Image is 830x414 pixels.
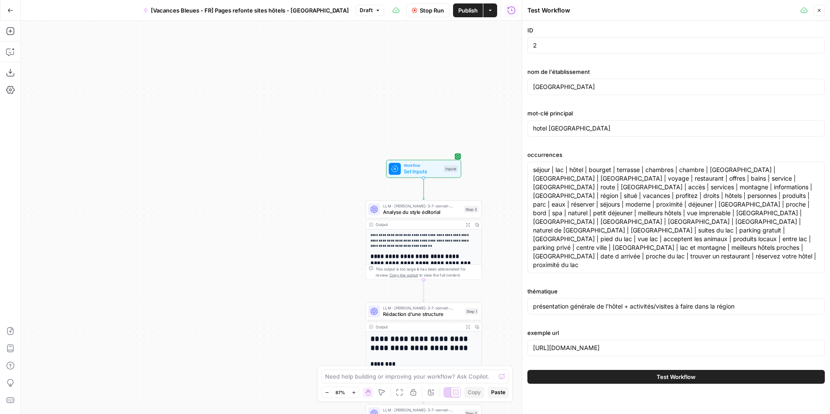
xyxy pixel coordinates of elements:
[365,303,482,382] div: LLM · [PERSON_NAME]-3-7-sonnet-20250219Rédaction d'une structureStep 1Output**** **** **** **** *...
[335,389,345,396] span: 87%
[360,6,373,14] span: Draft
[376,266,479,278] div: This output is too large & has been abbreviated for review. to view the full content.
[464,206,479,213] div: Step 2
[527,109,825,118] label: mot-clé principal
[376,324,461,330] div: Output
[365,160,482,178] div: WorkflowSet InputsInputs
[527,67,825,76] label: nom de l'établissement
[404,162,441,169] span: Workflow
[422,280,425,302] g: Edge from step_2 to step_1
[389,273,418,277] span: Copy the output
[383,203,461,209] span: LLM · [PERSON_NAME]-3-7-sonnet-20250219
[383,407,461,413] span: LLM · [PERSON_NAME]-3-7-sonnet-20250219
[465,308,478,315] div: Step 1
[527,287,825,296] label: thématique
[356,5,384,16] button: Draft
[533,166,819,269] textarea: séjour | lac | hôtel | bourget | terrasse | chambres | chambre | [GEOGRAPHIC_DATA] | [GEOGRAPHIC_...
[365,201,482,280] div: LLM · [PERSON_NAME]-3-7-sonnet-20250219Analyse du style éditorialStep 2Output**** **** **** **** ...
[527,328,825,337] label: exemple url
[657,373,696,381] span: Test Workflow
[383,305,462,311] span: LLM · [PERSON_NAME]-3-7-sonnet-20250219
[458,6,478,15] span: Publish
[527,26,825,35] label: ID
[527,150,825,159] label: occurrences
[420,6,444,15] span: Stop Run
[453,3,483,17] button: Publish
[383,310,462,318] span: Rédaction d'une structure
[422,382,425,404] g: Edge from step_1 to step_3
[138,3,354,17] button: [Vacances Bleues - FR] Pages refonte sites hôtels - [GEOGRAPHIC_DATA]
[376,222,461,228] div: Output
[488,387,509,398] button: Paste
[404,168,441,175] span: Set Inputs
[468,389,481,396] span: Copy
[491,389,505,396] span: Paste
[464,387,484,398] button: Copy
[422,178,425,199] g: Edge from start to step_2
[527,370,825,384] button: Test Workflow
[151,6,349,15] span: [Vacances Bleues - FR] Pages refonte sites hôtels - [GEOGRAPHIC_DATA]
[383,208,461,216] span: Analyse du style éditorial
[406,3,450,17] button: Stop Run
[444,166,458,172] div: Inputs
